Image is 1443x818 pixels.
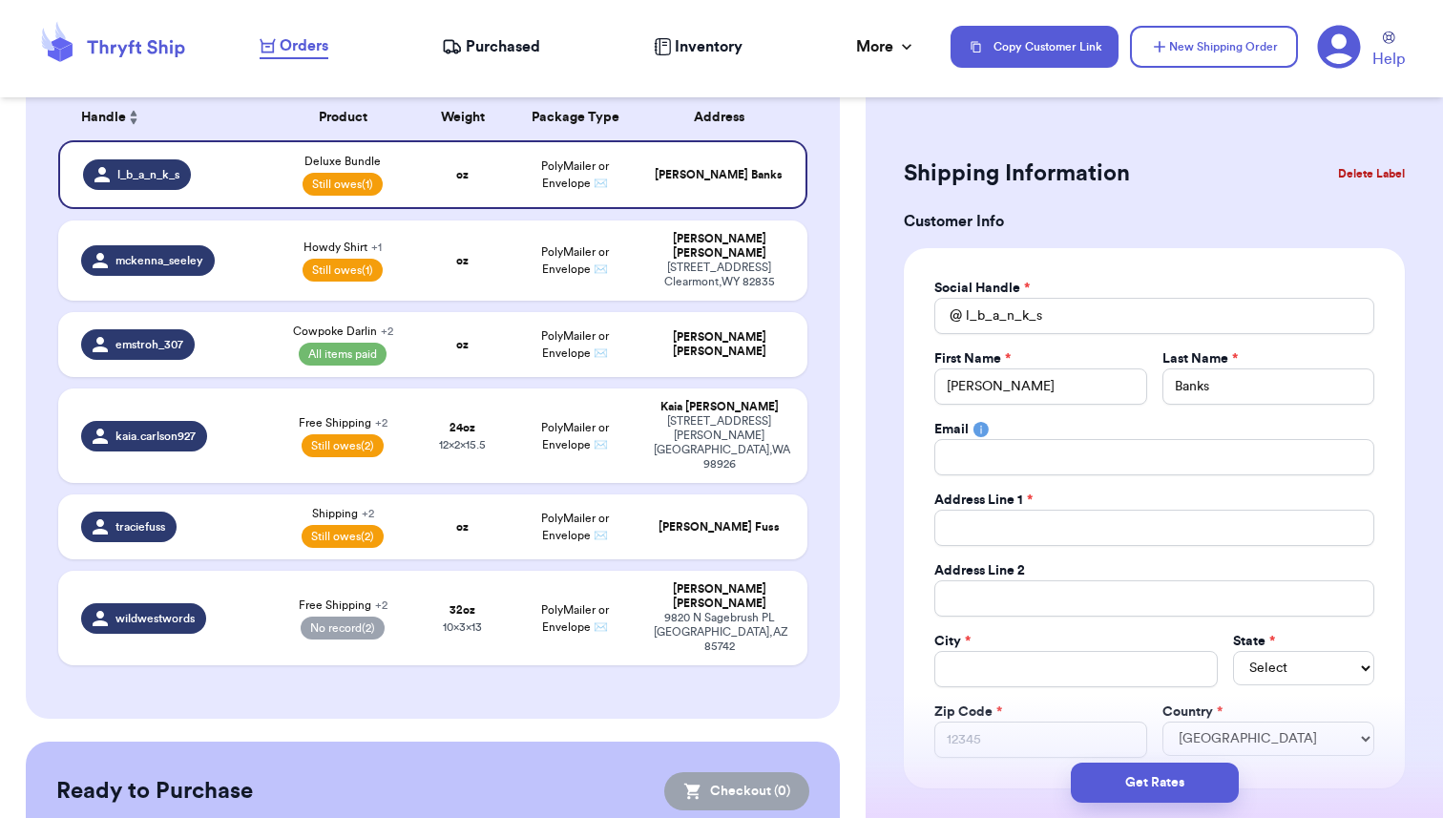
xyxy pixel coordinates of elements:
[904,158,1130,189] h2: Shipping Information
[303,240,382,255] span: Howdy Shirt
[934,298,962,334] div: @
[1071,763,1239,803] button: Get Rates
[654,35,742,58] a: Inventory
[541,246,609,275] span: PolyMailer or Envelope ✉️
[299,598,387,613] span: Free Shipping
[450,604,475,616] strong: 32 oz
[934,349,1011,368] label: First Name
[268,94,418,140] th: Product
[856,35,916,58] div: More
[934,632,971,651] label: City
[654,611,784,654] div: 9820 N Sagebrush PL [GEOGRAPHIC_DATA] , AZ 85742
[654,414,784,472] div: [STREET_ADDRESS][PERSON_NAME] [GEOGRAPHIC_DATA] , WA 98926
[934,703,1002,722] label: Zip Code
[1130,26,1298,68] button: New Shipping Order
[664,772,809,810] button: Checkout (0)
[654,232,784,261] div: [PERSON_NAME] [PERSON_NAME]
[1372,48,1405,71] span: Help
[56,776,253,807] h2: Ready to Purchase
[375,599,387,611] span: + 2
[1162,703,1223,722] label: Country
[443,621,482,633] span: 10 x 3 x 13
[303,173,383,196] span: Still owes (1)
[115,519,165,535] span: traciefuss
[934,420,969,439] label: Email
[439,439,486,451] span: 12 x 2 x 15.5
[1372,31,1405,71] a: Help
[951,26,1119,68] button: Copy Customer Link
[381,325,393,337] span: + 2
[375,417,387,429] span: + 2
[642,94,807,140] th: Address
[302,525,384,548] span: Still owes (2)
[117,167,179,182] span: l_b_a_n_k_s
[934,561,1025,580] label: Address Line 2
[934,279,1030,298] label: Social Handle
[312,506,374,521] span: Shipping
[934,722,1146,758] input: 12345
[675,35,742,58] span: Inventory
[541,422,609,451] span: PolyMailer or Envelope ✉️
[456,255,469,266] strong: oz
[654,520,784,535] div: [PERSON_NAME] Fuss
[456,169,469,180] strong: oz
[654,330,784,359] div: [PERSON_NAME] [PERSON_NAME]
[654,261,784,289] div: [STREET_ADDRESS] Clearmont , WY 82835
[304,154,381,169] span: Deluxe Bundle
[442,35,540,58] a: Purchased
[456,339,469,350] strong: oz
[1162,349,1238,368] label: Last Name
[115,337,183,352] span: emstroh_307
[450,422,475,433] strong: 24 oz
[301,617,385,640] span: No record (2)
[1233,632,1275,651] label: State
[81,108,126,128] span: Handle
[541,330,609,359] span: PolyMailer or Envelope ✉️
[541,604,609,633] span: PolyMailer or Envelope ✉️
[1330,153,1412,195] button: Delete Label
[260,34,328,59] a: Orders
[362,508,374,519] span: + 2
[541,160,609,189] span: PolyMailer or Envelope ✉️
[904,210,1405,233] h3: Customer Info
[293,324,393,339] span: Cowpoke Darlin
[508,94,642,140] th: Package Type
[456,521,469,533] strong: oz
[418,94,508,140] th: Weight
[115,611,195,626] span: wildwestwords
[115,429,196,444] span: kaia.carlson927
[654,582,784,611] div: [PERSON_NAME] [PERSON_NAME]
[299,343,387,366] span: All items paid
[466,35,540,58] span: Purchased
[126,106,141,129] button: Sort ascending
[371,241,382,253] span: + 1
[115,253,203,268] span: mckenna_seeley
[303,259,383,282] span: Still owes (1)
[654,400,784,414] div: Kaia [PERSON_NAME]
[541,513,609,541] span: PolyMailer or Envelope ✉️
[299,415,387,430] span: Free Shipping
[302,434,384,457] span: Still owes (2)
[654,168,783,182] div: [PERSON_NAME] Banks
[934,491,1033,510] label: Address Line 1
[280,34,328,57] span: Orders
